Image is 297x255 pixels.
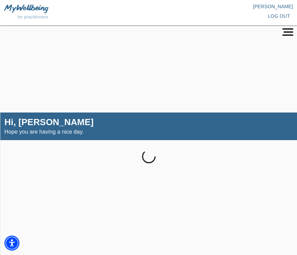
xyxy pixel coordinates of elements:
div: Accessibility Menu [4,236,19,251]
span: for practitioners [18,15,48,19]
img: MyWellbeing [4,4,48,13]
p: [PERSON_NAME] [148,3,293,10]
h4: Hi, [PERSON_NAME] [4,117,94,127]
span: log out [268,12,290,20]
p: Hope you are having a nice day. [4,128,94,136]
button: log out [265,10,293,22]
